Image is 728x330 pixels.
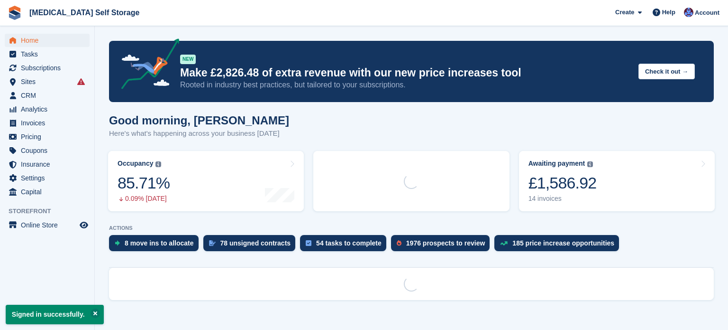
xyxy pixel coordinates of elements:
a: menu [5,75,90,88]
a: 78 unsigned contracts [203,235,300,256]
i: Smart entry sync failures have occurred [77,78,85,85]
img: stora-icon-8386f47178a22dfd0bd8f6a31ec36ba5ce8667c1dd55bd0f319d3a0aa187defe.svg [8,6,22,20]
span: Account [695,8,719,18]
a: Preview store [78,219,90,231]
a: menu [5,116,90,130]
a: menu [5,61,90,75]
img: prospect-51fa495bee0391a8d652442698ab0144808aea92771e9ea1ae160a38d050c398.svg [397,240,401,246]
a: menu [5,171,90,185]
span: Create [615,8,634,17]
span: Home [21,34,78,47]
a: menu [5,89,90,102]
div: 14 invoices [528,195,597,203]
a: 185 price increase opportunities [494,235,624,256]
img: price_increase_opportunities-93ffe204e8149a01c8c9dc8f82e8f89637d9d84a8eef4429ea346261dce0b2c0.svg [500,241,508,245]
img: price-adjustments-announcement-icon-8257ccfd72463d97f412b2fc003d46551f7dbcb40ab6d574587a9cd5c0d94... [113,38,180,93]
div: 0.09% [DATE] [118,195,170,203]
div: NEW [180,55,196,64]
p: Signed in successfully. [6,305,104,324]
img: Helen Walker [684,8,693,17]
img: contract_signature_icon-13c848040528278c33f63329250d36e43548de30e8caae1d1a13099fd9432cc5.svg [209,240,216,246]
a: Awaiting payment £1,586.92 14 invoices [519,151,715,211]
span: Sites [21,75,78,88]
div: £1,586.92 [528,173,597,193]
a: menu [5,103,90,116]
span: Pricing [21,130,78,143]
img: icon-info-grey-7440780725fd019a000dd9b08b2336e03edf1995a4989e88bcd33f0948082b44.svg [587,161,593,167]
p: Make £2,826.48 of extra revenue with our new price increases tool [180,66,631,80]
button: Check it out → [638,64,695,79]
a: menu [5,218,90,232]
div: Awaiting payment [528,160,585,168]
div: 8 move ins to allocate [125,239,194,247]
span: Online Store [21,218,78,232]
a: Occupancy 85.71% 0.09% [DATE] [108,151,304,211]
p: Rooted in industry best practices, but tailored to your subscriptions. [180,80,631,90]
a: menu [5,47,90,61]
a: menu [5,34,90,47]
img: icon-info-grey-7440780725fd019a000dd9b08b2336e03edf1995a4989e88bcd33f0948082b44.svg [155,161,161,167]
span: Help [662,8,675,17]
span: Settings [21,171,78,185]
img: move_ins_to_allocate_icon-fdf77a2bb77ea45bf5b3d319d69a93e2d87916cf1d5bf7949dd705db3b84f3ca.svg [115,240,120,246]
span: Invoices [21,116,78,130]
span: Capital [21,185,78,198]
a: [MEDICAL_DATA] Self Storage [26,5,143,20]
span: Analytics [21,103,78,116]
a: 8 move ins to allocate [109,235,203,256]
div: 85.71% [118,173,170,193]
img: task-75834270c22a3079a89374b754ae025e5fb1db73e45f91037f5363f120a921f8.svg [306,240,311,246]
div: 185 price increase opportunities [512,239,614,247]
span: Storefront [9,207,94,216]
div: 54 tasks to complete [316,239,382,247]
a: 54 tasks to complete [300,235,391,256]
span: Tasks [21,47,78,61]
a: menu [5,185,90,198]
div: 1976 prospects to review [406,239,485,247]
span: Insurance [21,158,78,171]
span: CRM [21,89,78,102]
a: 1976 prospects to review [391,235,495,256]
span: Coupons [21,144,78,157]
span: Subscriptions [21,61,78,75]
div: Occupancy [118,160,153,168]
a: menu [5,130,90,143]
h1: Good morning, [PERSON_NAME] [109,114,289,127]
div: 78 unsigned contracts [220,239,291,247]
a: menu [5,158,90,171]
p: ACTIONS [109,225,714,231]
a: menu [5,144,90,157]
p: Here's what's happening across your business [DATE] [109,128,289,139]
